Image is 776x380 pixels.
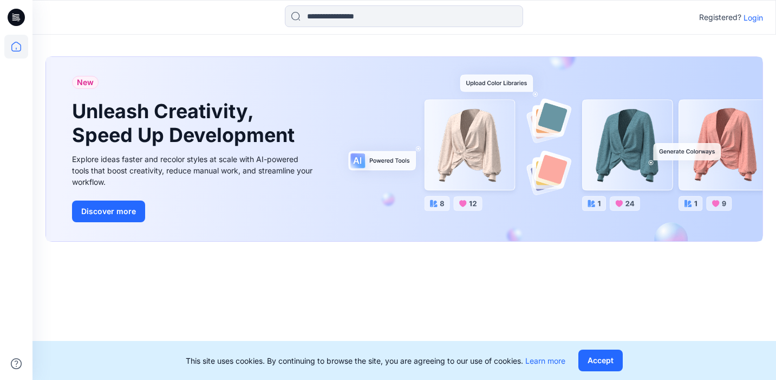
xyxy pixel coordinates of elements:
[72,153,316,188] div: Explore ideas faster and recolor styles at scale with AI-powered tools that boost creativity, red...
[699,11,741,24] p: Registered?
[72,100,299,146] h1: Unleash Creativity, Speed Up Development
[77,76,94,89] span: New
[744,12,763,23] p: Login
[186,355,565,366] p: This site uses cookies. By continuing to browse the site, you are agreeing to our use of cookies.
[72,201,145,222] button: Discover more
[525,356,565,365] a: Learn more
[72,201,316,222] a: Discover more
[578,350,623,371] button: Accept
